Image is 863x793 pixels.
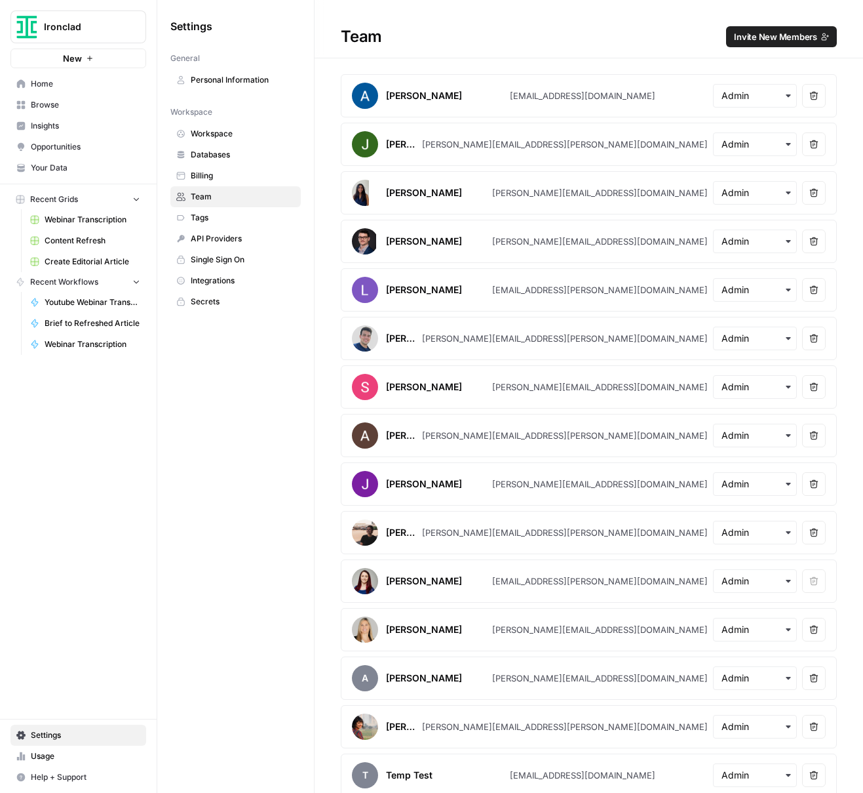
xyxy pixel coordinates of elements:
a: Workspace [170,123,301,144]
span: Brief to Refreshed Article [45,317,140,329]
a: Brief to Refreshed Article [24,313,146,334]
input: Admin [721,138,788,151]
span: T [352,762,378,788]
span: Recent Grids [30,193,78,205]
div: Temp Test [386,769,432,782]
span: Workspace [170,106,212,118]
img: avatar [352,277,378,303]
a: Single Sign On [170,249,301,270]
span: A [352,665,378,691]
input: Admin [721,429,788,442]
img: avatar [352,568,378,594]
span: Recent Workflows [30,276,98,288]
a: Youtube Webinar Transcription [24,292,146,313]
a: Settings [10,725,146,746]
input: Admin [721,623,788,636]
div: [PERSON_NAME][EMAIL_ADDRESS][PERSON_NAME][DOMAIN_NAME] [422,429,708,442]
div: [PERSON_NAME] [386,138,417,151]
div: Team [315,26,863,47]
span: Youtube Webinar Transcription [45,296,140,308]
input: Admin [721,575,788,588]
span: Opportunities [31,141,140,153]
a: Webinar Transcription [24,334,146,355]
div: [PERSON_NAME][EMAIL_ADDRESS][DOMAIN_NAME] [492,235,708,248]
img: avatar [352,325,378,352]
div: [PERSON_NAME] [386,478,462,491]
img: avatar [352,422,378,449]
img: avatar [352,617,378,643]
a: Create Editorial Article [24,251,146,272]
div: [EMAIL_ADDRESS][DOMAIN_NAME] [510,89,655,102]
a: Tags [170,207,301,228]
span: Databases [191,149,295,161]
span: Home [31,78,140,90]
img: avatar [352,471,378,497]
div: [EMAIL_ADDRESS][PERSON_NAME][DOMAIN_NAME] [492,575,708,588]
img: avatar [352,519,378,546]
div: [PERSON_NAME][EMAIL_ADDRESS][DOMAIN_NAME] [492,478,708,491]
input: Admin [721,89,788,102]
img: avatar [352,131,378,157]
img: avatar [352,228,376,254]
span: Create Editorial Article [45,256,140,268]
div: [PERSON_NAME] [386,235,462,248]
span: Workspace [191,128,295,140]
span: Personal Information [191,74,295,86]
span: Settings [170,18,212,34]
button: Recent Workflows [10,272,146,292]
input: Admin [721,769,788,782]
div: [EMAIL_ADDRESS][DOMAIN_NAME] [510,769,655,782]
a: Personal Information [170,70,301,91]
div: [PERSON_NAME][EMAIL_ADDRESS][DOMAIN_NAME] [492,672,708,685]
button: Invite New Members [726,26,837,47]
div: [PERSON_NAME][EMAIL_ADDRESS][PERSON_NAME][DOMAIN_NAME] [422,138,708,151]
div: [PERSON_NAME] [386,332,417,345]
img: avatar [352,83,378,109]
span: Webinar Transcription [45,338,140,350]
div: [PERSON_NAME][EMAIL_ADDRESS][DOMAIN_NAME] [492,623,708,636]
div: [PERSON_NAME][EMAIL_ADDRESS][PERSON_NAME][DOMAIN_NAME] [422,332,708,345]
div: [PERSON_NAME] [386,283,462,296]
div: [PERSON_NAME] [386,672,462,685]
span: Billing [191,170,295,182]
input: Admin [721,672,788,685]
span: API Providers [191,233,295,245]
div: [PERSON_NAME] [386,186,462,199]
span: New [63,52,82,65]
span: Browse [31,99,140,111]
div: [PERSON_NAME][EMAIL_ADDRESS][DOMAIN_NAME] [492,380,708,394]
span: Invite New Members [734,30,817,43]
img: avatar [352,714,378,740]
button: Workspace: Ironclad [10,10,146,43]
span: Usage [31,750,140,762]
span: Tags [191,212,295,224]
span: Content Refresh [45,235,140,247]
a: Databases [170,144,301,165]
img: Ironclad Logo [15,15,39,39]
span: Webinar Transcription [45,214,140,226]
div: [PERSON_NAME] [386,89,462,102]
a: Browse [10,94,146,115]
span: Team [191,191,295,203]
span: Insights [31,120,140,132]
img: avatar [352,374,378,400]
a: API Providers [170,228,301,249]
a: Team [170,186,301,207]
span: Ironclad [44,20,123,33]
span: Your Data [31,162,140,174]
div: [PERSON_NAME] [386,429,417,442]
a: Home [10,73,146,94]
a: Opportunities [10,136,146,157]
input: Admin [721,526,788,539]
input: Admin [721,283,788,296]
a: Webinar Transcription [24,209,146,230]
span: Integrations [191,275,295,287]
div: [PERSON_NAME][EMAIL_ADDRESS][PERSON_NAME][DOMAIN_NAME] [422,526,708,539]
input: Admin [721,380,788,394]
span: General [170,52,200,64]
div: [PERSON_NAME] [386,526,417,539]
input: Admin [721,332,788,345]
a: Content Refresh [24,230,146,251]
span: Help + Support [31,771,140,783]
a: Insights [10,115,146,136]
